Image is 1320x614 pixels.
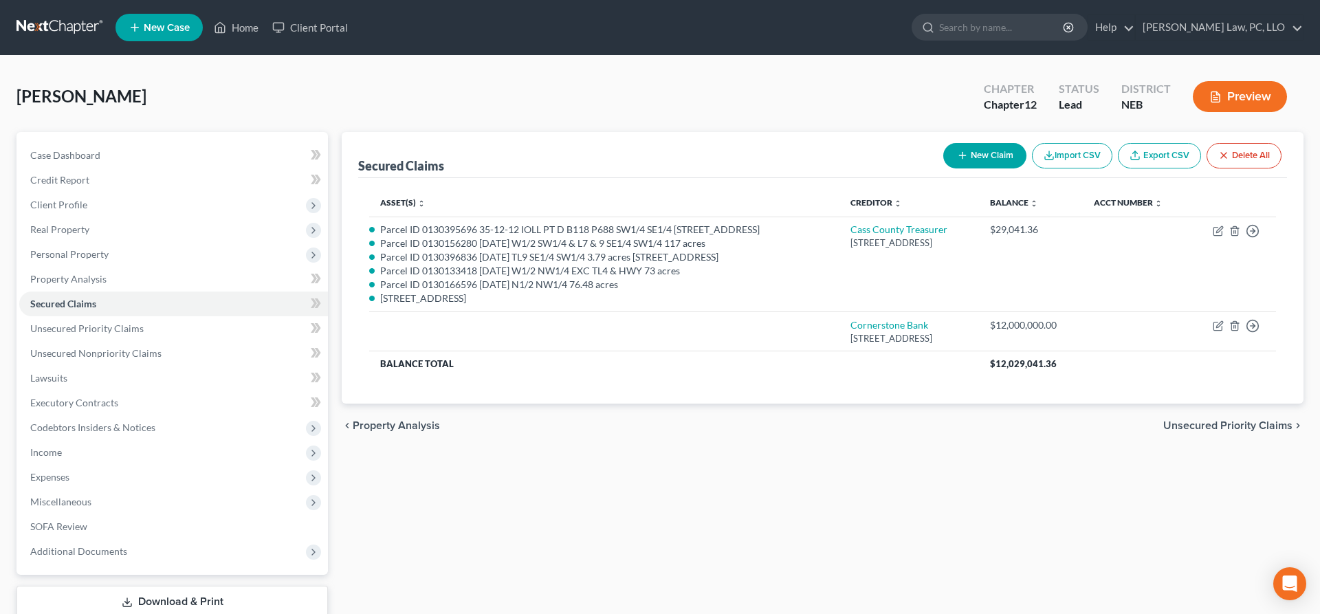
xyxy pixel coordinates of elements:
div: Open Intercom Messenger [1273,567,1306,600]
div: [STREET_ADDRESS] [850,237,968,250]
li: Parcel ID 0130166596 [DATE] N1/2 NW1/4 76.48 acres [380,278,828,292]
li: [STREET_ADDRESS] [380,292,828,305]
th: Balance Total [369,351,979,376]
a: [PERSON_NAME] Law, PC, LLO [1136,15,1303,40]
a: Help [1088,15,1134,40]
span: Credit Report [30,174,89,186]
span: SOFA Review [30,520,87,532]
span: Case Dashboard [30,149,100,161]
button: Delete All [1207,143,1281,168]
i: chevron_right [1292,420,1303,431]
button: Import CSV [1032,143,1112,168]
a: Lawsuits [19,366,328,391]
span: Miscellaneous [30,496,91,507]
button: Unsecured Priority Claims chevron_right [1163,420,1303,431]
span: $12,029,041.36 [990,358,1057,369]
a: Acct Number unfold_more [1094,197,1163,208]
div: Chapter [984,97,1037,113]
a: Home [207,15,265,40]
div: $12,000,000.00 [990,318,1072,332]
span: Personal Property [30,248,109,260]
a: SOFA Review [19,514,328,539]
i: unfold_more [417,199,426,208]
a: Executory Contracts [19,391,328,415]
div: NEB [1121,97,1171,113]
a: Credit Report [19,168,328,193]
span: Unsecured Nonpriority Claims [30,347,162,359]
div: $29,041.36 [990,223,1072,237]
a: Secured Claims [19,292,328,316]
span: Additional Documents [30,545,127,557]
div: Lead [1059,97,1099,113]
span: Unsecured Priority Claims [30,322,144,334]
a: Case Dashboard [19,143,328,168]
span: Secured Claims [30,298,96,309]
div: [STREET_ADDRESS] [850,332,968,345]
span: Expenses [30,471,69,483]
span: New Case [144,23,190,33]
div: Secured Claims [358,157,444,174]
button: Preview [1193,81,1287,112]
a: Client Portal [265,15,355,40]
a: Unsecured Priority Claims [19,316,328,341]
li: Parcel ID 0130395696 35-12-12 IOLL PT D B118 P688 SW1/4 SE1/4 [STREET_ADDRESS] [380,223,828,237]
a: Unsecured Nonpriority Claims [19,341,328,366]
span: Executory Contracts [30,397,118,408]
span: Codebtors Insiders & Notices [30,421,155,433]
i: unfold_more [1030,199,1038,208]
i: unfold_more [894,199,902,208]
a: Cornerstone Bank [850,319,928,331]
a: Balance unfold_more [990,197,1038,208]
a: Asset(s) unfold_more [380,197,426,208]
li: Parcel ID 0130396836 [DATE] TL9 SE1/4 SW1/4 3.79 acres [STREET_ADDRESS] [380,250,828,264]
div: Status [1059,81,1099,97]
i: unfold_more [1154,199,1163,208]
div: Chapter [984,81,1037,97]
input: Search by name... [939,14,1065,40]
div: District [1121,81,1171,97]
span: Client Profile [30,199,87,210]
a: Cass County Treasurer [850,223,947,235]
a: Creditor unfold_more [850,197,902,208]
button: chevron_left Property Analysis [342,420,440,431]
span: Income [30,446,62,458]
span: 12 [1024,98,1037,111]
span: [PERSON_NAME] [16,86,146,106]
span: Lawsuits [30,372,67,384]
span: Unsecured Priority Claims [1163,420,1292,431]
span: Real Property [30,223,89,235]
i: chevron_left [342,420,353,431]
span: Property Analysis [30,273,107,285]
span: Property Analysis [353,420,440,431]
a: Property Analysis [19,267,328,292]
li: Parcel ID 0130156280 [DATE] W1/2 SW1/4 & L7 & 9 SE1/4 SW1/4 117 acres [380,237,828,250]
li: Parcel ID 0130133418 [DATE] W1/2 NW1/4 EXC TL4 & HWY 73 acres [380,264,828,278]
button: New Claim [943,143,1026,168]
a: Export CSV [1118,143,1201,168]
